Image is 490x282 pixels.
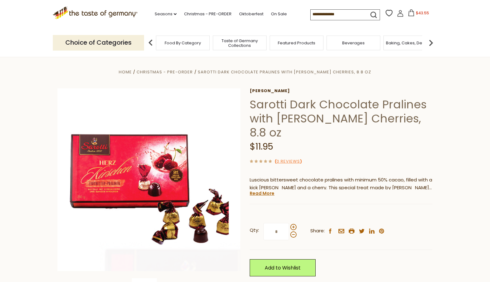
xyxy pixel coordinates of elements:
[239,11,263,17] a: Oktoberfest
[155,11,177,17] a: Seasons
[278,41,315,45] a: Featured Products
[405,9,432,19] button: $43.55
[342,41,365,45] a: Beverages
[386,41,434,45] a: Baking, Cakes, Desserts
[137,69,193,75] a: Christmas - PRE-ORDER
[416,10,429,16] span: $43.55
[57,88,240,271] img: Sarotti Brandy Cherry Chocolates
[250,226,259,234] strong: Qty:
[250,190,274,196] a: Read More
[250,97,432,140] h1: Sarotti Dark Chocolate Pralines with [PERSON_NAME] Cherries, 8.8 oz
[275,158,302,164] span: ( )
[310,227,325,235] span: Share:
[250,259,316,276] a: Add to Wishlist
[53,35,144,50] p: Choice of Categories
[271,11,287,17] a: On Sale
[215,38,265,48] a: Taste of Germany Collections
[250,141,273,153] span: $11.95
[425,37,437,49] img: next arrow
[250,88,432,93] a: [PERSON_NAME]
[119,69,132,75] a: Home
[263,223,289,240] input: Qty:
[165,41,201,45] a: Food By Category
[277,158,300,165] a: 0 Reviews
[144,37,157,49] img: previous arrow
[198,69,371,75] a: Sarotti Dark Chocolate Pralines with [PERSON_NAME] Cherries, 8.8 oz
[250,176,432,192] p: Luscious bittersweet chocolate pralines with minimum 50% cacao, filled with a kick [PERSON_NAME] ...
[184,11,232,17] a: Christmas - PRE-ORDER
